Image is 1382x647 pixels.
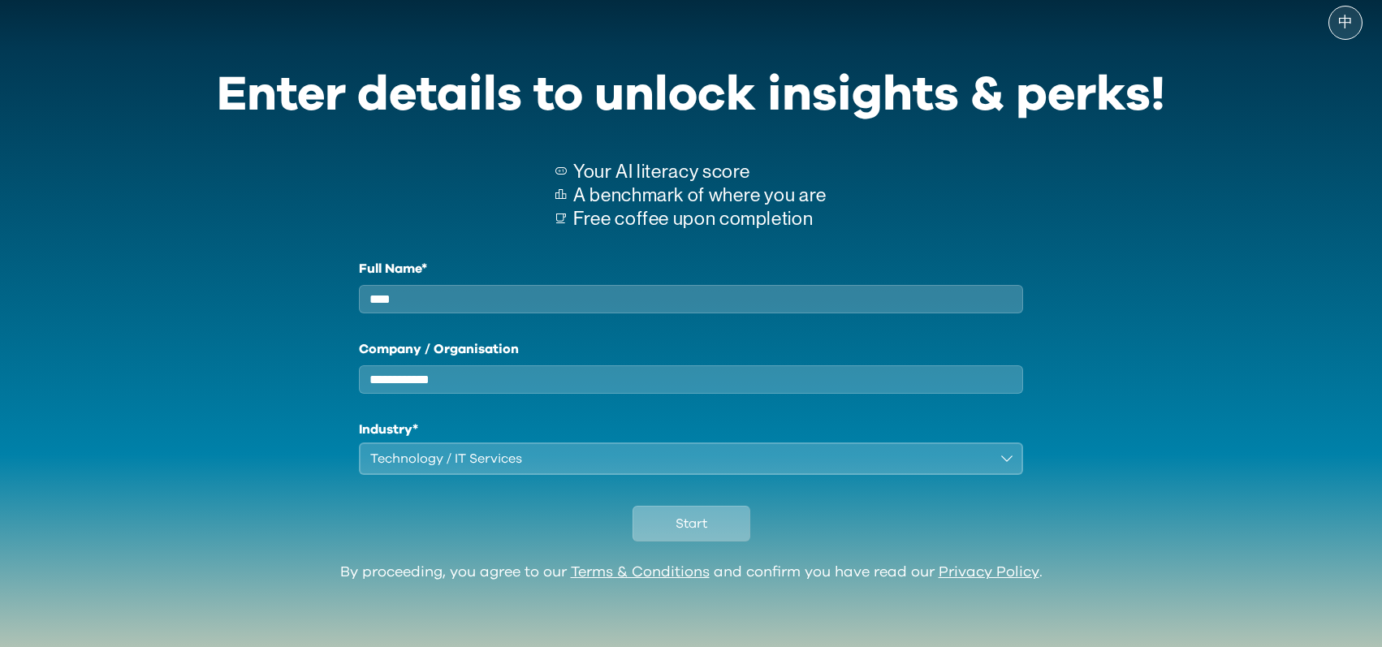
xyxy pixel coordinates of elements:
p: Your AI literacy score [573,160,827,183]
div: Enter details to unlock insights & perks! [217,56,1165,134]
div: By proceeding, you agree to our and confirm you have read our . [340,564,1043,582]
p: Free coffee upon completion [573,207,827,231]
button: Start [633,506,750,541]
label: Company / Organisation [359,339,1023,359]
label: Full Name* [359,259,1023,278]
span: 中 [1338,15,1353,31]
span: Start [676,514,707,533]
a: Privacy Policy [939,565,1039,580]
button: Technology / IT Services [359,442,1023,475]
h1: Industry* [359,420,1023,439]
a: Terms & Conditions [571,565,710,580]
div: Technology / IT Services [370,449,989,468]
p: A benchmark of where you are [573,183,827,207]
